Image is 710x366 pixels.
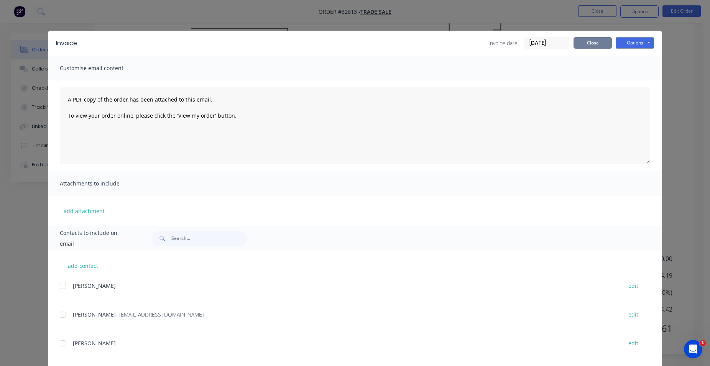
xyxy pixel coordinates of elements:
input: Search... [171,231,247,246]
span: [PERSON_NAME] [73,340,116,347]
button: edit [624,309,643,320]
button: edit [624,338,643,348]
span: [PERSON_NAME] [73,311,116,318]
span: [PERSON_NAME] [73,282,116,289]
span: Attachments to include [60,178,144,189]
button: edit [624,281,643,291]
span: Invoice date [488,39,518,47]
span: Customise email content [60,63,144,74]
textarea: A PDF copy of the order has been attached to this email. To view your order online, please click ... [60,87,650,164]
button: add contact [60,260,106,271]
button: add attachment [60,205,108,217]
div: Invoice [56,39,77,48]
span: Contacts to include on email [60,228,132,249]
iframe: Intercom live chat [684,340,702,358]
button: Options [616,37,654,49]
span: 1 [700,340,706,346]
button: Close [574,37,612,49]
span: - [EMAIL_ADDRESS][DOMAIN_NAME] [116,311,204,318]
